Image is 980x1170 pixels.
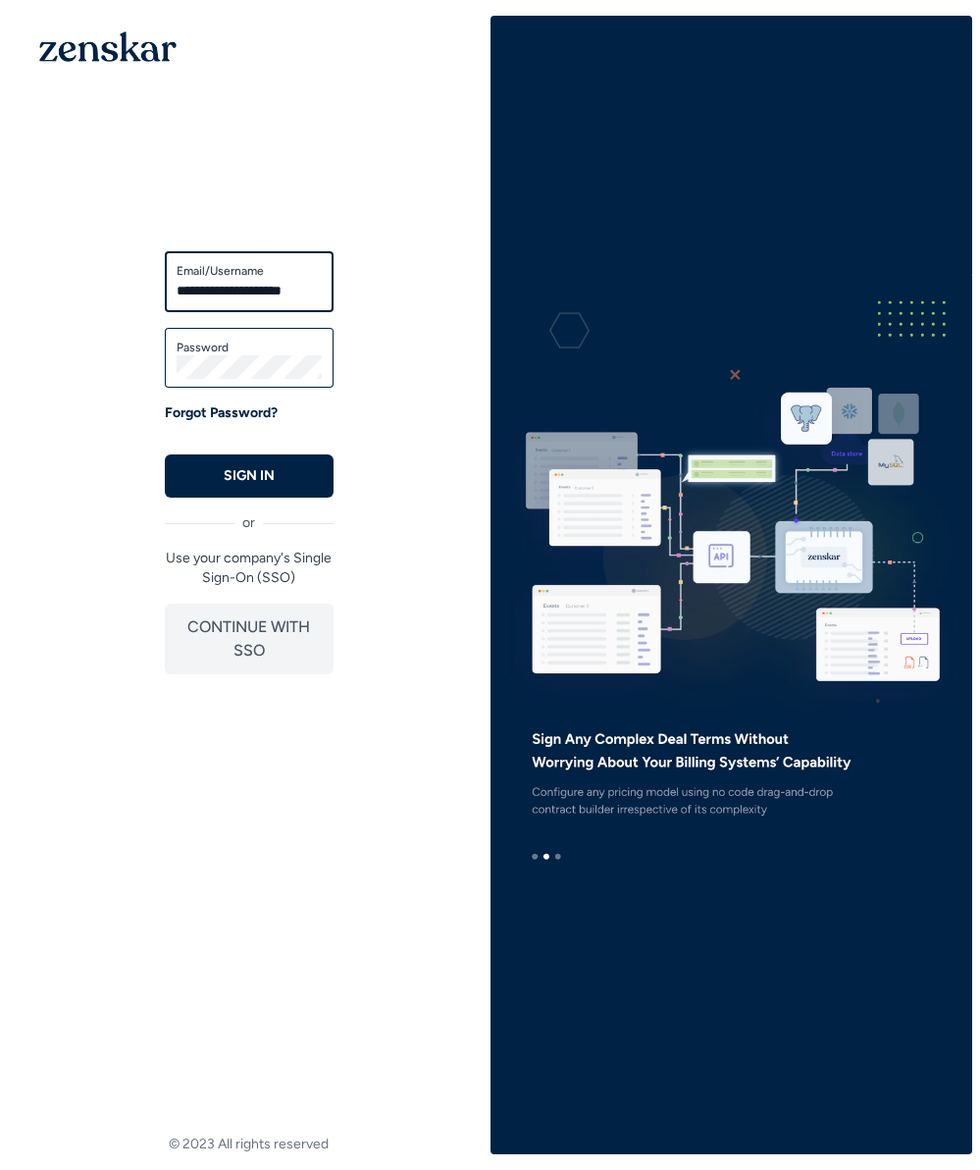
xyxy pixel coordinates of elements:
button: CONTINUE WITH SSO [165,604,334,674]
button: SIGN IN [165,454,334,498]
a: Forgot Password? [165,403,278,423]
p: SIGN IN [224,466,275,486]
label: Email/Username [177,263,322,279]
img: e3ZQAAAMhDCM8y96E9JIIDxLgAABAgQIECBAgAABAgQyAoJA5mpDCRAgQIAAAQIECBAgQIAAAQIECBAgQKAsIAiU37edAAECB... [490,275,973,894]
div: or [165,498,334,533]
footer: © 2023 All rights reserved [8,1135,490,1154]
label: Password [177,340,322,355]
img: 1OGAJ2xQqyY4LXKgY66KYq0eOWRCkrZdAb3gUhuVAqdWPZE9SRJmCz+oDMSn4zDLXe31Ii730ItAGKgCKgCCgCikA4Av8PJUP... [39,31,177,62]
p: Use your company's Single Sign-On (SSO) [165,549,334,588]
